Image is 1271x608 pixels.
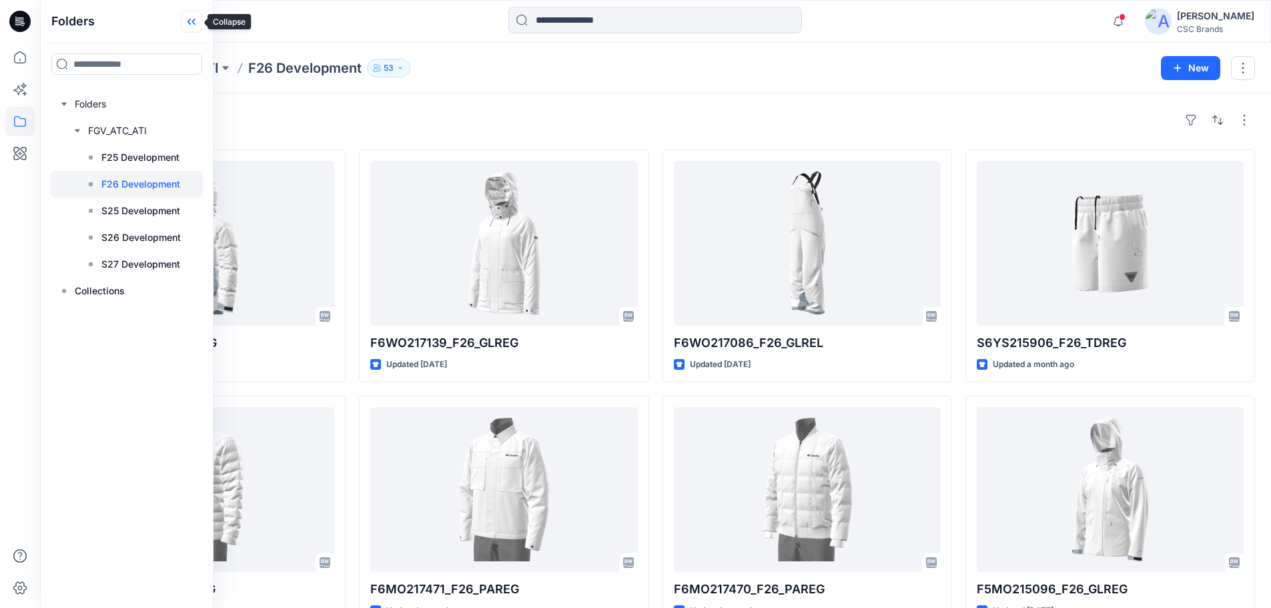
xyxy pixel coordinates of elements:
p: F6WO217139_F26_GLREG [370,334,637,352]
a: F6WO217086_F26_GLREL [674,161,941,326]
p: S26 Development [101,230,181,246]
p: F6WO217086_F26_GLREL [674,334,941,352]
p: S27 Development [101,256,180,272]
p: F6MO217471_F26_PAREG [370,580,637,599]
a: F6MO217471_F26_PAREG [370,407,637,572]
p: S25 Development [101,203,180,219]
p: Updated [DATE] [386,358,447,372]
button: New [1161,56,1220,80]
p: F5MO215096_F26_GLREG [977,580,1244,599]
a: F5MO215096_F26_GLREG [977,407,1244,572]
p: F6MO217470_F26_PAREG [674,580,941,599]
img: avatar [1145,8,1172,35]
p: S6YS215906_F26_TDREG [977,334,1244,352]
p: F26 Development [248,59,362,77]
a: F6MO217470_F26_PAREG [674,407,941,572]
p: Updated a month ago [993,358,1074,372]
button: 53 [367,59,410,77]
p: F25 Development [101,149,179,166]
a: F6WO217139_F26_GLREG [370,161,637,326]
p: F26 Development [101,176,180,192]
div: CSC Brands [1177,24,1254,34]
a: S6YS215906_F26_TDREG [977,161,1244,326]
p: 53 [384,61,394,75]
div: [PERSON_NAME] [1177,8,1254,24]
p: Updated [DATE] [690,358,751,372]
p: Collections [75,283,125,299]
